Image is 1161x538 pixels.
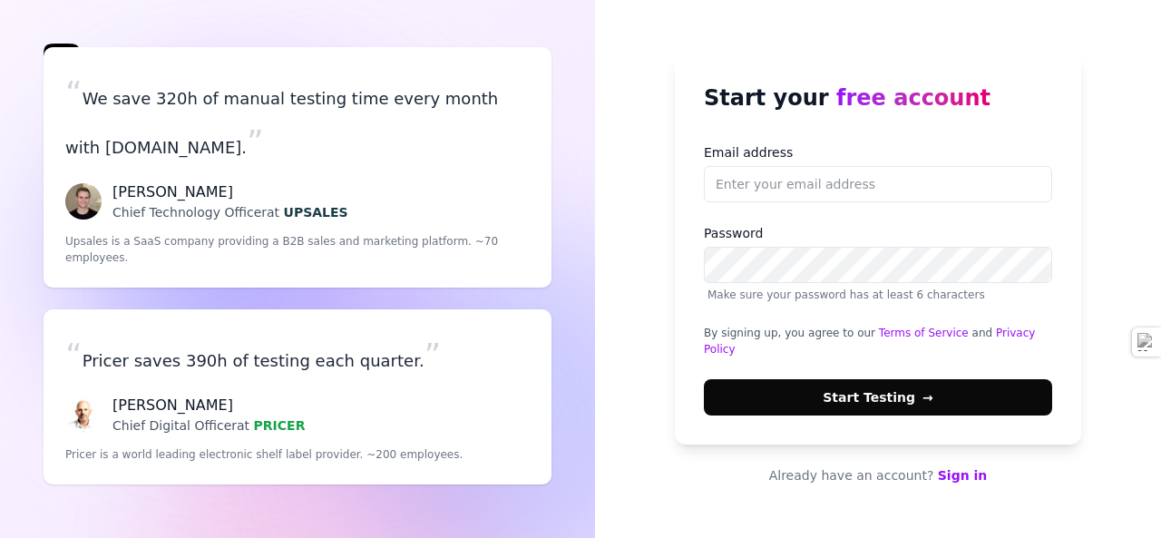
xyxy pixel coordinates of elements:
[704,82,1052,114] h2: Start your
[112,416,305,435] p: Chief Digital Officer at
[112,181,348,203] p: [PERSON_NAME]
[879,327,969,339] a: Terms of Service
[823,388,932,407] span: Start Testing
[704,166,1052,202] input: Email address
[112,203,348,222] p: Chief Technology Officer at
[65,233,530,266] p: Upsales is a SaaS company providing a B2B sales and marketing platform. ~70 employees.
[112,395,305,416] p: [PERSON_NAME]
[704,379,1052,416] button: Start Testing→
[922,388,933,407] span: →
[65,331,530,380] p: Pricer saves 390h of testing each quarter.
[247,123,264,161] span: ”
[44,47,551,288] a: “We save 320h of manual testing time every month with [DOMAIN_NAME].”Fredrik Seidl[PERSON_NAME]Ch...
[704,224,1052,303] label: Password
[424,337,442,374] span: ”
[65,396,102,433] img: Chris Chalkitis
[704,247,1052,283] input: PasswordMake sure your password has at least 6 characters
[704,143,1052,202] label: Email address
[65,337,83,374] span: “
[704,325,1052,357] div: By signing up, you agree to our and
[65,446,463,463] p: Pricer is a world leading electronic shelf label provider. ~200 employees.
[675,466,1081,485] p: Already have an account?
[65,69,530,167] p: We save 320h of manual testing time every month with [DOMAIN_NAME].
[65,183,102,220] img: Fredrik Seidl
[938,468,988,483] a: Sign in
[44,309,551,484] a: “Pricer saves 390h of testing each quarter.”Chris Chalkitis[PERSON_NAME]Chief Digital Officerat P...
[254,418,306,433] span: PRICER
[65,74,83,112] span: “
[284,205,348,220] span: UPSALES
[836,85,990,111] span: free account
[707,289,985,301] span: Make sure your password has at least 6 characters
